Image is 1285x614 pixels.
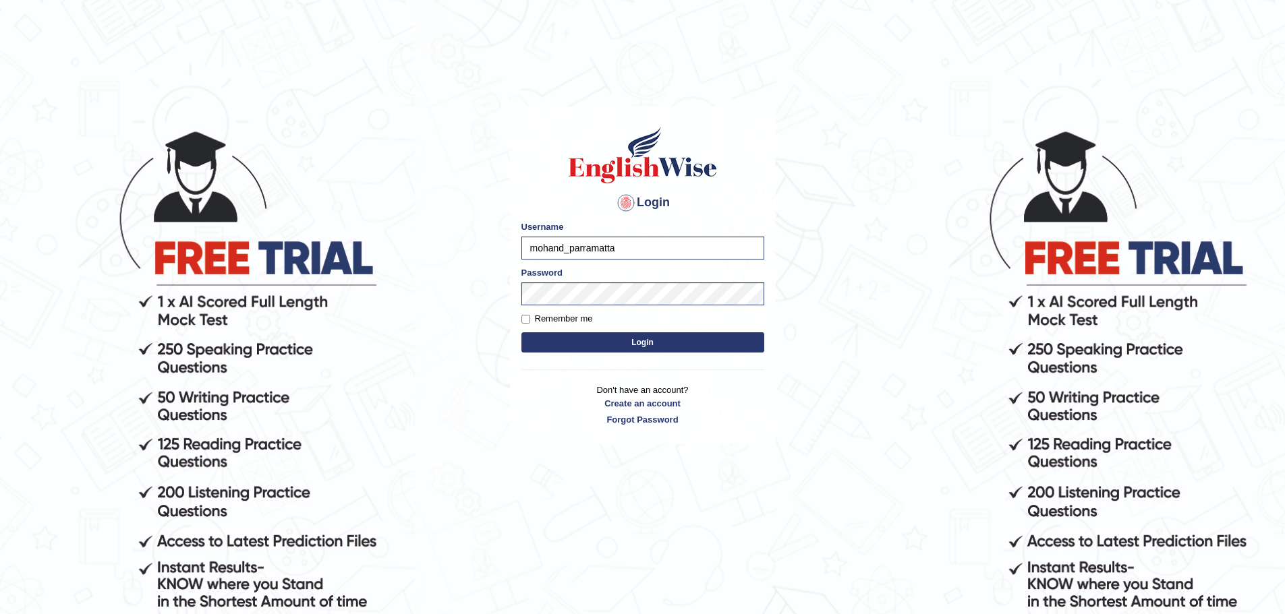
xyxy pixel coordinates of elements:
h4: Login [521,192,764,214]
a: Create an account [521,397,764,410]
a: Forgot Password [521,413,764,426]
p: Don't have an account? [521,383,764,425]
label: Password [521,266,563,279]
input: Remember me [521,315,530,324]
button: Login [521,332,764,352]
img: Logo of English Wise sign in for intelligent practice with AI [566,125,720,185]
label: Username [521,220,564,233]
label: Remember me [521,312,593,326]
